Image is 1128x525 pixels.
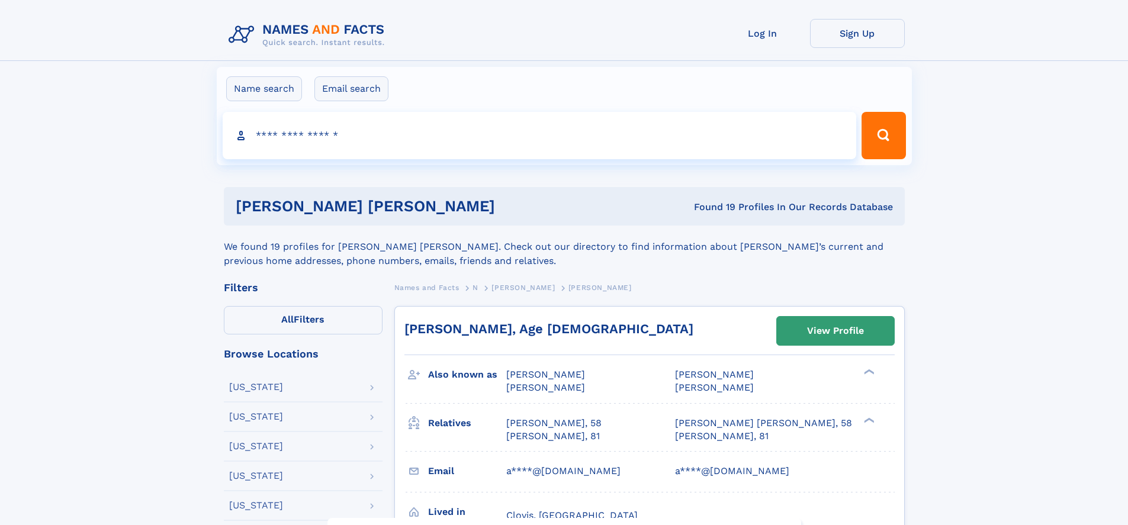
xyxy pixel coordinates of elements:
[281,314,294,325] span: All
[428,413,506,433] h3: Relatives
[506,510,638,521] span: Clovis, [GEOGRAPHIC_DATA]
[473,280,478,295] a: N
[224,349,383,359] div: Browse Locations
[506,369,585,380] span: [PERSON_NAME]
[229,412,283,421] div: [US_STATE]
[861,416,875,424] div: ❯
[224,282,383,293] div: Filters
[428,365,506,385] h3: Also known as
[236,199,594,214] h1: [PERSON_NAME] [PERSON_NAME]
[428,461,506,481] h3: Email
[568,284,632,292] span: [PERSON_NAME]
[675,430,769,443] a: [PERSON_NAME], 81
[675,369,754,380] span: [PERSON_NAME]
[491,284,555,292] span: [PERSON_NAME]
[224,19,394,51] img: Logo Names and Facts
[394,280,459,295] a: Names and Facts
[226,76,302,101] label: Name search
[229,471,283,481] div: [US_STATE]
[675,382,754,393] span: [PERSON_NAME]
[314,76,388,101] label: Email search
[862,112,905,159] button: Search Button
[229,442,283,451] div: [US_STATE]
[777,317,894,345] a: View Profile
[506,382,585,393] span: [PERSON_NAME]
[229,501,283,510] div: [US_STATE]
[506,417,602,430] a: [PERSON_NAME], 58
[428,502,506,522] h3: Lived in
[807,317,864,344] div: View Profile
[675,417,852,430] a: [PERSON_NAME] [PERSON_NAME], 58
[224,226,905,268] div: We found 19 profiles for [PERSON_NAME] [PERSON_NAME]. Check out our directory to find information...
[223,112,857,159] input: search input
[861,368,875,376] div: ❯
[404,321,693,336] a: [PERSON_NAME], Age [DEMOGRAPHIC_DATA]
[506,430,600,443] a: [PERSON_NAME], 81
[715,19,810,48] a: Log In
[594,201,893,214] div: Found 19 Profiles In Our Records Database
[224,306,383,334] label: Filters
[810,19,905,48] a: Sign Up
[491,280,555,295] a: [PERSON_NAME]
[229,382,283,392] div: [US_STATE]
[473,284,478,292] span: N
